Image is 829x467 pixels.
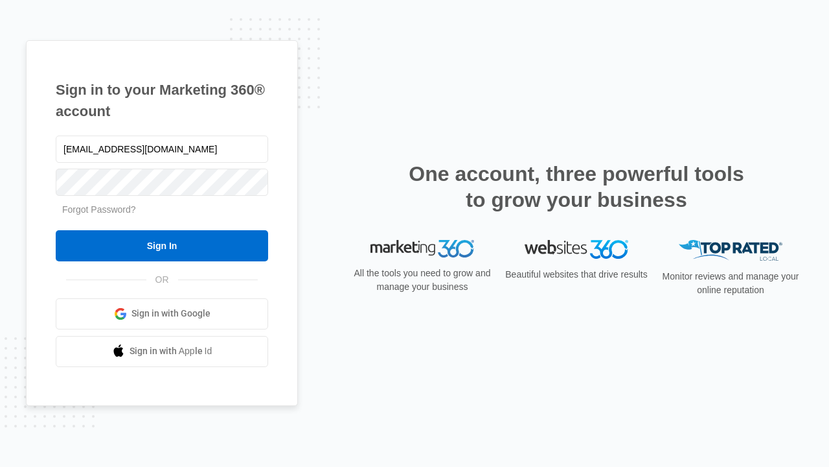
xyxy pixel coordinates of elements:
[146,273,178,287] span: OR
[679,240,782,261] img: Top Rated Local
[56,79,268,122] h1: Sign in to your Marketing 360® account
[56,230,268,261] input: Sign In
[370,240,474,258] img: Marketing 360
[56,136,268,163] input: Email
[56,336,268,367] a: Sign in with Apple Id
[504,268,649,281] p: Beautiful websites that drive results
[658,270,803,297] p: Monitor reviews and manage your online reputation
[350,267,495,294] p: All the tools you need to grow and manage your business
[62,204,136,215] a: Forgot Password?
[131,307,210,320] span: Sign in with Google
[130,344,212,358] span: Sign in with Apple Id
[405,161,748,213] h2: One account, three powerful tools to grow your business
[56,298,268,329] a: Sign in with Google
[525,240,628,259] img: Websites 360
